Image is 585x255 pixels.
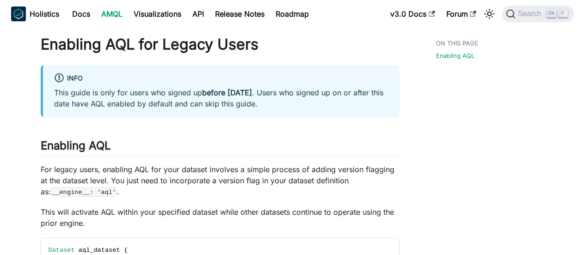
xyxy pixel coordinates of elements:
a: Roadmap [270,6,314,21]
h2: Enabling AQL [41,139,399,156]
b: Holistics [30,8,59,19]
a: Release Notes [209,6,270,21]
a: HolisticsHolistics [11,6,59,21]
kbd: K [558,9,567,18]
a: Docs [67,6,96,21]
a: AMQL [96,6,128,21]
span: aql_dataset [79,247,120,254]
button: Search (Ctrl+K) [502,6,574,22]
img: Holistics [11,6,26,21]
a: Enabling AQL [436,51,474,60]
h1: Enabling AQL for Legacy Users [41,35,399,54]
button: Switch between dark and light mode (currently light mode) [482,6,497,21]
strong: before [DATE] [202,88,252,97]
p: This will activate AQL within your specified dataset while other datasets continue to operate usi... [41,206,399,229]
a: Visualizations [128,6,187,21]
p: This guide is only for users who signed up . Users who signed up on or after this date have AQL e... [54,87,388,109]
span: Dataset [49,247,75,254]
a: v3.0 Docs [385,6,440,21]
span: Search [515,10,547,18]
code: __engine__: 'aql' [51,187,117,197]
p: For legacy users, enabling AQL for your dataset involves a simple process of adding version flagg... [41,164,399,197]
div: info [54,73,388,85]
a: API [187,6,209,21]
span: { [124,247,128,254]
a: Forum [440,6,481,21]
